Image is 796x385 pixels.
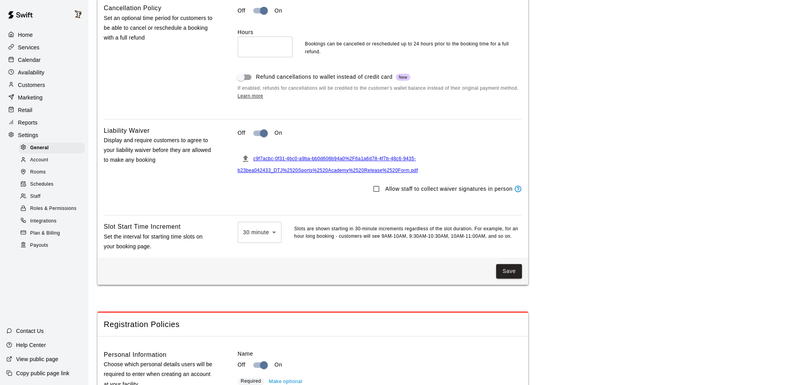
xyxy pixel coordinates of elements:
[19,215,88,227] a: Integrations
[238,28,292,36] label: Hours
[238,93,263,99] a: Learn more
[6,67,82,78] a: Availability
[16,355,58,363] p: View public page
[238,129,245,137] p: Off
[18,43,40,51] p: Services
[30,205,76,213] span: Roles & Permissions
[30,156,48,164] span: Account
[385,185,513,193] p: Allow staff to collect waiver signatures in person
[241,378,261,384] span: Required
[19,216,85,227] div: Integrations
[238,85,522,100] span: If enabled, refunds for cancellations will be credited to the customer's wallet balance instead o...
[19,203,85,214] div: Roles & Permissions
[305,40,522,56] p: Bookings can be cancelled or rescheduled up to 24 hours prior to the booking time for a full refund.
[238,222,282,242] div: 30 minute
[18,56,41,64] p: Calendar
[18,106,32,114] p: Retail
[30,181,54,188] span: Schedules
[6,104,82,116] a: Retail
[30,242,48,249] span: Payouts
[6,42,82,53] a: Services
[30,144,49,152] span: General
[104,350,166,360] h6: Personal Information
[19,155,85,166] div: Account
[514,185,522,193] svg: Staff members will be able to display waivers to customers in person (via the calendar or custome...
[104,319,522,330] span: Registration Policies
[16,327,44,335] p: Contact Us
[294,225,522,241] p: Slots are shown starting in 30-minute increments regardless of the slot duration. For example, fo...
[19,179,85,190] div: Schedules
[19,240,85,251] div: Payouts
[238,7,245,15] p: Off
[73,9,83,19] img: Trevor Walraven
[30,193,40,201] span: Staff
[6,129,82,141] a: Settings
[18,94,43,101] p: Marketing
[6,29,82,41] a: Home
[19,191,85,202] div: Staff
[18,31,33,39] p: Home
[16,369,69,377] p: Copy public page link
[6,117,82,128] a: Reports
[238,361,245,369] p: Off
[19,179,88,191] a: Schedules
[19,143,85,154] div: General
[6,79,82,91] a: Customers
[19,191,88,203] a: Staff
[19,227,88,239] a: Plan & Billing
[6,54,82,66] a: Calendar
[274,129,282,137] p: On
[238,350,522,358] label: Name
[396,74,411,80] span: New
[30,217,57,225] span: Integrations
[18,119,38,127] p: Reports
[18,131,38,139] p: Settings
[104,232,213,251] p: Set the interval for starting time slots on your booking page.
[19,142,88,154] a: General
[19,167,85,178] div: Rooms
[19,239,88,251] a: Payouts
[72,6,88,22] div: Trevor Walraven
[18,69,45,76] p: Availability
[104,222,181,232] h6: Slot Start Time Increment
[104,3,161,13] h6: Cancellation Policy
[104,126,150,136] h6: Liability Waiver
[19,228,85,239] div: Plan & Billing
[256,73,410,81] span: Refund cancellations to wallet instead of credit card
[274,361,282,369] p: On
[18,81,45,89] p: Customers
[496,264,522,278] button: Save
[16,341,46,349] p: Help Center
[104,136,213,165] p: Display and require customers to agree to your liability waiver before they are allowed to make a...
[238,156,418,173] a: c9f7acbc-0f31-4bc0-a9ba-bb0d608b94a0%2F6a1a6d78-4f7b-48c6-9435-b23bea042433_DTJ%2520Sports%2520Ac...
[30,168,46,176] span: Rooms
[238,151,253,166] button: File must be a PDF with max upload size of 2MB
[19,154,88,166] a: Account
[6,92,82,103] a: Marketing
[274,7,282,15] p: On
[19,203,88,215] a: Roles & Permissions
[19,166,88,179] a: Rooms
[30,230,60,237] span: Plan & Billing
[104,13,213,43] p: Set an optional time period for customers to be able to cancel or reschedule a booking with a ful...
